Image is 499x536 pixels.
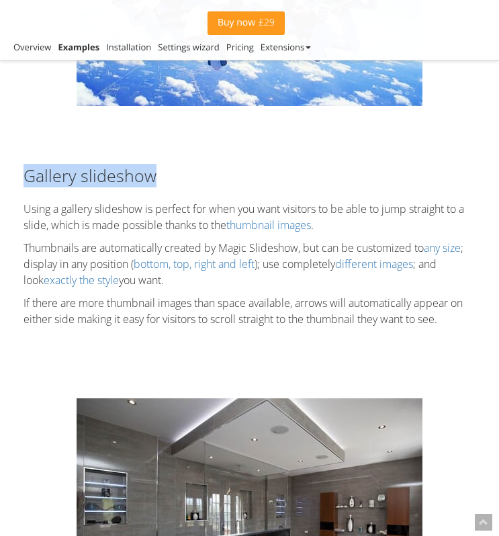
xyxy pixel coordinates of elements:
a: exactly the style [44,273,119,287]
a: Examples [58,41,99,53]
p: If there are more thumbnail images than space available, arrows will automatically appear on eith... [13,295,486,327]
p: Thumbnails are automatically created by Magic Slideshow, but can be customized to ; display in an... [13,240,486,288]
a: Pricing [226,41,254,53]
a: different images [335,257,413,271]
p: Using a gallery slideshow is perfect for when you want visitors to be able to jump straight to a ... [13,201,486,233]
a: Extensions [261,41,311,53]
span: £29 [255,17,275,28]
a: Buy now£29 [208,11,285,35]
a: thumbnail images [226,218,311,232]
a: Installation [106,41,151,53]
a: bottom, top, right and left [134,257,255,271]
h2: Gallery slideshow [13,164,486,187]
a: Settings wizard [158,41,220,53]
a: Overview [13,41,51,53]
a: any size [424,240,461,255]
